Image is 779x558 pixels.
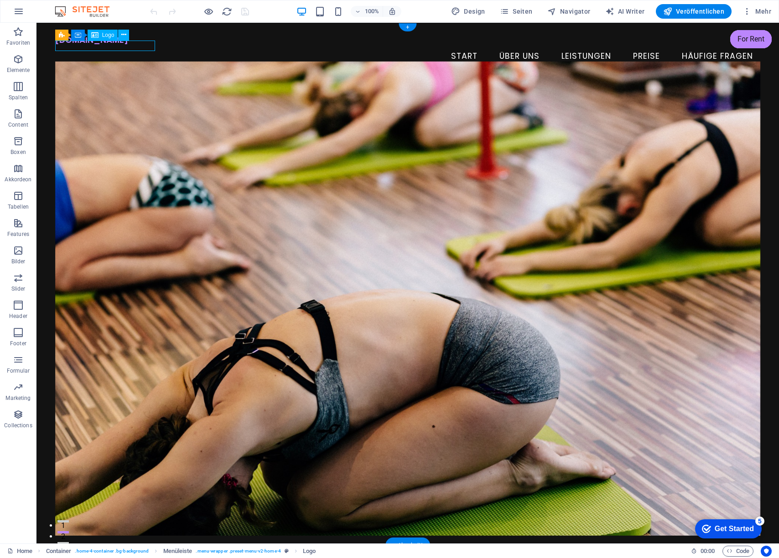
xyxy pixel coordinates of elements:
div: Get Started [27,10,66,18]
p: Favoriten [6,39,30,46]
i: Seite neu laden [222,6,232,17]
p: Akkordeon [5,176,31,183]
button: Klicke hier, um den Vorschau-Modus zu verlassen [203,6,214,17]
p: Footer [10,340,26,347]
p: Boxen [10,148,26,156]
span: Veröffentlichen [663,7,724,16]
p: Marketing [5,394,31,402]
span: 00 00 [701,546,715,557]
span: Klick zum Auswählen. Doppelklick zum Bearbeiten [46,546,72,557]
div: 5 [68,2,77,11]
p: Spalten [9,94,28,101]
button: Veröffentlichen [656,4,732,19]
span: Seiten [500,7,533,16]
i: Dieses Element ist ein anpassbares Preset [285,548,289,553]
button: 2 [21,508,32,511]
p: Header [9,312,27,320]
p: Features [7,230,29,238]
button: Mehr [739,4,775,19]
button: Usercentrics [761,546,772,557]
button: Seiten [496,4,536,19]
button: Design [447,4,489,19]
span: Klick zum Auswählen. Doppelklick zum Bearbeiten [163,546,192,557]
p: Elemente [7,67,30,74]
p: Formular [7,367,30,374]
h6: 100% [364,6,379,17]
span: Design [451,7,485,16]
span: Mehr [743,7,771,16]
button: Navigator [544,4,594,19]
span: . menu-wrapper .preset-menu-v2-home-4 [196,546,280,557]
a: Klick, um Auswahl aufzuheben. Doppelklick öffnet Seitenverwaltung [7,546,32,557]
img: Editor Logo [52,6,121,17]
button: AI Writer [602,4,649,19]
div: For Rent [694,7,735,26]
span: . home-4-container .bg-background [75,546,149,557]
h6: Session-Zeit [691,546,715,557]
nav: breadcrumb [46,546,316,557]
i: Bei Größenänderung Zoomstufe automatisch an das gewählte Gerät anpassen. [388,7,396,15]
button: 3 [21,519,32,522]
span: Logo [102,32,114,38]
div: Design (Strg+Alt+Y) [447,4,489,19]
button: reload [221,6,232,17]
p: Tabellen [8,203,29,210]
div: + [399,23,416,31]
span: Klick zum Auswählen. Doppelklick zum Bearbeiten [303,546,316,557]
p: Content [8,121,28,128]
button: 100% [351,6,383,17]
span: : [707,548,708,554]
p: Collections [4,422,32,429]
p: Bilder [11,258,26,265]
div: Get Started 5 items remaining, 0% complete [7,5,74,24]
span: Navigator [547,7,591,16]
span: Code [727,546,749,557]
span: AI Writer [605,7,645,16]
button: 1 [21,497,32,500]
div: + Abschnitt [385,538,430,553]
button: Code [722,546,753,557]
p: Slider [11,285,26,292]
